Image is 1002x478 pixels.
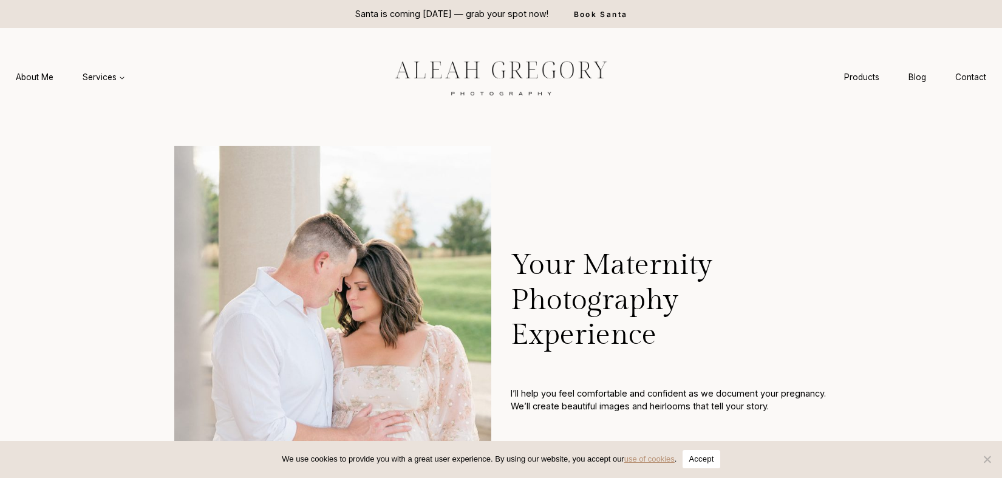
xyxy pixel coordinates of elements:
[830,66,894,89] a: Products
[1,66,68,89] a: About Me
[511,387,828,413] p: I’ll help you feel comfortable and confident as we document your pregnancy. We’ll create beautifu...
[83,71,125,83] span: Services
[830,66,1001,89] nav: Secondary
[282,453,677,465] span: We use cookies to provide you with a great user experience. By using our website, you accept our .
[511,233,828,372] h1: Your Maternity Photography Experience
[364,52,638,103] img: aleah gregory logo
[355,7,548,21] p: Santa is coming [DATE] — grab your spot now!
[1,66,140,89] nav: Primary
[981,453,993,465] span: No
[683,450,720,468] button: Accept
[941,66,1001,89] a: Contact
[68,66,140,89] a: Services
[624,454,675,463] a: use of cookies
[894,66,941,89] a: Blog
